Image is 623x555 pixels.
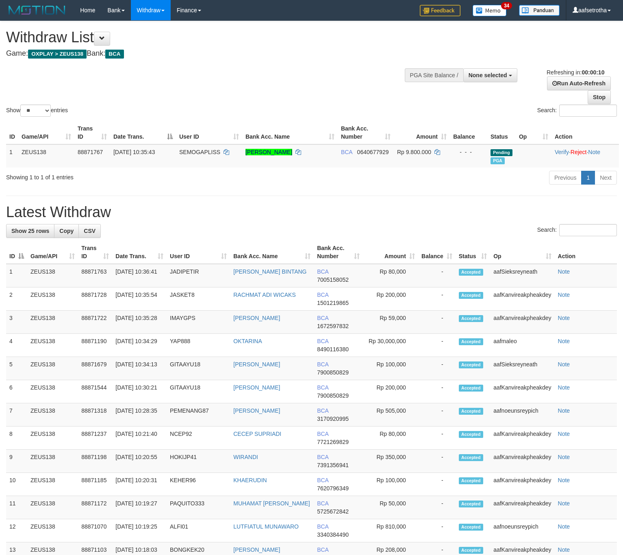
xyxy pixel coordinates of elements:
a: Note [558,500,570,507]
td: [DATE] 10:36:41 [112,264,167,287]
input: Search: [559,224,617,236]
span: Copy 3340384490 to clipboard [317,531,349,538]
a: Note [558,546,570,553]
span: BCA [317,431,328,437]
th: Game/API: activate to sort column ascending [18,121,74,144]
a: Note [588,149,600,155]
td: Rp 200,000 [363,380,418,403]
td: 12 [6,519,27,542]
a: Note [558,361,570,368]
a: Run Auto-Refresh [547,76,611,90]
span: BCA [317,361,328,368]
a: Next [595,171,617,185]
td: JADIPETIR [167,264,230,287]
span: Copy 7005158052 to clipboard [317,276,349,283]
span: Accepted [459,338,483,345]
span: Copy 5725672842 to clipboard [317,508,349,515]
td: GITAAYU18 [167,357,230,380]
td: Rp 200,000 [363,287,418,311]
td: [DATE] 10:19:27 [112,496,167,519]
td: Rp 80,000 [363,427,418,450]
td: NCEP92 [167,427,230,450]
th: ID: activate to sort column descending [6,241,27,264]
td: - [418,380,456,403]
td: - [418,357,456,380]
label: Search: [537,224,617,236]
td: aafKanvireakpheakdey [490,380,554,403]
a: Stop [588,90,611,104]
span: Accepted [459,454,483,461]
a: Note [558,407,570,414]
span: Refreshing in: [547,69,604,76]
td: 1 [6,144,18,168]
a: Note [558,454,570,460]
th: Status [487,121,516,144]
td: ZEUS138 [27,450,78,473]
a: CECEP SUPRIADI [233,431,281,437]
a: WIRANDI [233,454,258,460]
td: aafKanvireakpheakdey [490,473,554,496]
td: [DATE] 10:35:54 [112,287,167,311]
td: 88871237 [78,427,112,450]
td: ZEUS138 [27,496,78,519]
span: Copy [59,228,74,234]
a: MUHAMAT [PERSON_NAME] [233,500,310,507]
a: [PERSON_NAME] [233,546,280,553]
td: [DATE] 10:19:25 [112,519,167,542]
td: ZEUS138 [18,144,74,168]
span: Accepted [459,408,483,415]
td: - [418,427,456,450]
span: BCA [317,500,328,507]
td: 5 [6,357,27,380]
td: - [418,334,456,357]
td: Rp 50,000 [363,496,418,519]
th: Action [555,241,617,264]
th: User ID: activate to sort column ascending [167,241,230,264]
td: 2 [6,287,27,311]
td: YAP888 [167,334,230,357]
th: Op: activate to sort column ascending [490,241,554,264]
td: 7 [6,403,27,427]
span: BCA [317,477,328,483]
th: Balance [450,121,487,144]
td: IMAYGPS [167,311,230,334]
span: Copy 1672597832 to clipboard [317,323,349,329]
td: ZEUS138 [27,287,78,311]
td: GITAAYU18 [167,380,230,403]
span: Pending [491,149,512,156]
span: 88871767 [78,149,103,155]
td: 88871198 [78,450,112,473]
span: Accepted [459,292,483,299]
td: Rp 30,000,000 [363,334,418,357]
a: [PERSON_NAME] BINTANG [233,268,306,275]
td: 8 [6,427,27,450]
th: Trans ID: activate to sort column ascending [78,241,112,264]
td: ZEUS138 [27,311,78,334]
input: Search: [559,104,617,117]
span: BCA [317,315,328,321]
span: BCA [317,407,328,414]
td: [DATE] 10:28:35 [112,403,167,427]
td: - [418,311,456,334]
td: Rp 810,000 [363,519,418,542]
span: BCA [105,50,124,59]
a: Note [558,523,570,530]
td: aafSieksreyneath [490,264,554,287]
span: Copy 7620796349 to clipboard [317,485,349,492]
a: Note [558,292,570,298]
td: 11 [6,496,27,519]
span: CSV [84,228,96,234]
span: BCA [317,454,328,460]
td: 88871728 [78,287,112,311]
label: Show entries [6,104,68,117]
span: Accepted [459,385,483,392]
div: - - - [453,148,484,156]
td: [DATE] 10:20:55 [112,450,167,473]
td: - [418,403,456,427]
th: Balance: activate to sort column ascending [418,241,456,264]
td: PEMENANG87 [167,403,230,427]
a: [PERSON_NAME] [233,407,280,414]
td: - [418,287,456,311]
label: Search: [537,104,617,117]
td: ZEUS138 [27,427,78,450]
